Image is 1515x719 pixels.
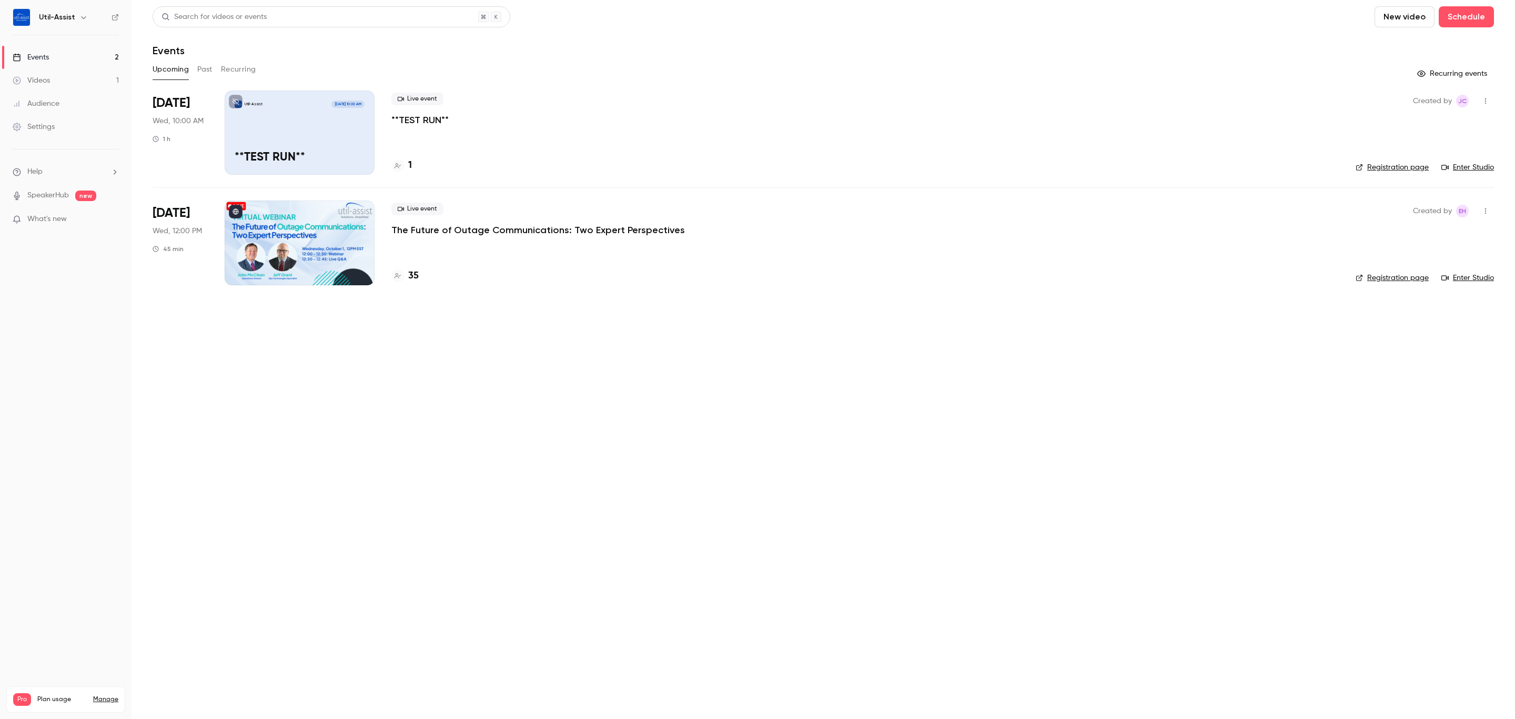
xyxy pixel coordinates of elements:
a: Registration page [1356,273,1429,283]
div: Oct 1 Wed, 10:00 AM (America/New York) [153,91,208,175]
div: Search for videos or events [161,12,267,23]
span: JC [1458,95,1467,107]
span: Wed, 10:00 AM [153,116,204,126]
div: Settings [13,122,55,132]
span: Pro [13,693,31,706]
h4: 35 [408,269,419,283]
span: new [75,191,96,201]
div: Events [13,52,49,63]
img: Util-Assist [13,9,30,26]
span: [DATE] [153,95,190,112]
button: Recurring [221,61,256,78]
a: Enter Studio [1441,162,1494,173]
span: Help [27,166,43,177]
iframe: Noticeable Trigger [106,215,119,224]
span: Josh C [1456,95,1469,107]
div: 45 min [153,245,184,253]
a: Registration page [1356,162,1429,173]
button: Past [197,61,213,78]
a: 1 [391,158,412,173]
div: Videos [13,75,50,86]
span: Wed, 12:00 PM [153,226,202,236]
h4: 1 [408,158,412,173]
a: Manage [93,695,118,704]
span: What's new [27,214,67,225]
h1: Events [153,44,185,57]
span: EH [1459,205,1466,217]
button: Recurring events [1412,65,1494,82]
a: The Future of Outage Communications: Two Expert Perspectives [391,224,685,236]
span: [DATE] 10:00 AM [331,101,364,108]
p: Util-Assist [245,102,262,107]
span: Live event [391,203,443,215]
span: Emily Henderson [1456,205,1469,217]
span: Created by [1413,205,1452,217]
span: [DATE] [153,205,190,222]
button: Upcoming [153,61,189,78]
a: SpeakerHub [27,190,69,201]
div: 1 h [153,135,170,143]
li: help-dropdown-opener [13,166,119,177]
span: Created by [1413,95,1452,107]
button: Schedule [1439,6,1494,27]
span: Plan usage [37,695,87,704]
a: **TEST RUN**Util-Assist[DATE] 10:00 AM**TEST RUN** [225,91,375,175]
h6: Util-Assist [39,12,75,23]
a: Enter Studio [1441,273,1494,283]
div: Audience [13,98,59,109]
button: New video [1375,6,1435,27]
div: Oct 1 Wed, 12:00 PM (America/Toronto) [153,201,208,285]
span: Live event [391,93,443,105]
a: 35 [391,269,419,283]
